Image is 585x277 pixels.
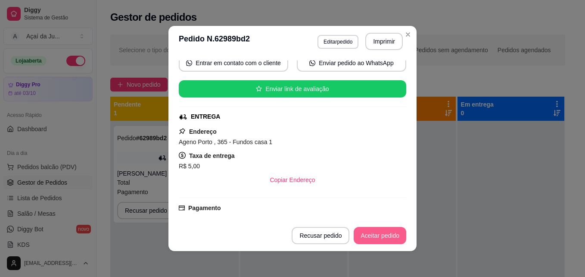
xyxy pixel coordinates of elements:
[256,86,262,92] span: star
[189,152,235,159] strong: Taxa de entrega
[179,54,288,72] button: whats-appEntrar em contato com o cliente
[309,60,315,66] span: whats-app
[365,33,403,50] button: Imprimir
[189,128,217,135] strong: Endereço
[297,54,406,72] button: whats-appEnviar pedido ao WhatsApp
[186,60,192,66] span: whats-app
[191,112,220,121] div: ENTREGA
[263,171,322,189] button: Copiar Endereço
[179,152,186,159] span: dollar
[179,33,250,50] h3: Pedido N. 62989bd2
[179,80,406,98] button: starEnviar link de avaliação
[317,35,358,49] button: Editarpedido
[179,128,186,135] span: pushpin
[401,28,415,41] button: Close
[179,205,185,211] span: credit-card
[292,227,349,244] button: Recusar pedido
[188,205,221,211] strong: Pagamento
[354,227,406,244] button: Aceitar pedido
[179,163,200,170] span: R$ 5,00
[179,138,272,145] span: Ageno Porto , 365 - Fundos casa 1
